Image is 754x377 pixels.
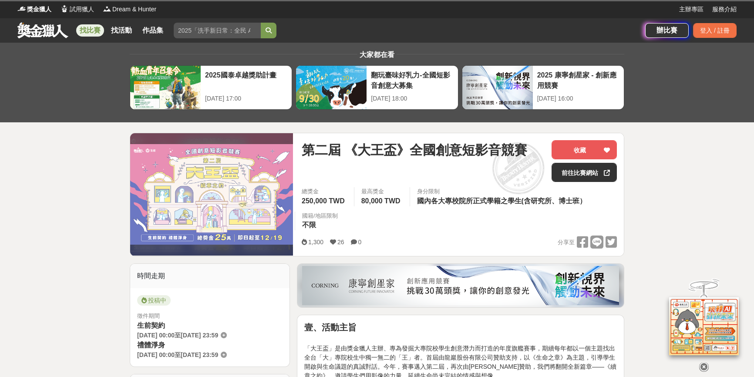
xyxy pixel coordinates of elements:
span: 獎金獵人 [27,5,51,14]
strong: 壹、活動主旨 [304,323,357,332]
a: Logo試用獵人 [60,5,94,14]
div: 2025 康寧創星家 - 創新應用競賽 [537,70,619,90]
a: 作品集 [139,24,167,37]
img: be6ed63e-7b41-4cb8-917a-a53bd949b1b4.png [302,266,619,305]
span: 生前契約 [137,322,165,329]
div: [DATE] 18:00 [371,94,453,103]
a: 2025 康寧創星家 - 創新應用競賽[DATE] 16:00 [462,65,624,110]
div: 身分限制 [417,187,589,196]
span: 投稿中 [137,295,171,306]
span: Dream & Hunter [112,5,156,14]
a: 翻玩臺味好乳力-全國短影音創意大募集[DATE] 18:00 [296,65,458,110]
span: 國內各大專校院所正式學籍之學生(含研究所、博士班） [417,197,586,205]
span: [DATE] 00:00 [137,351,175,358]
a: 前往比賽網站 [552,163,617,182]
a: 找比賽 [76,24,104,37]
div: [DATE] 16:00 [537,94,619,103]
span: [DATE] 00:00 [137,332,175,339]
div: 國籍/地區限制 [302,212,338,220]
img: Cover Image [130,144,293,245]
input: 2025「洗手新日常：全民 ALL IN」洗手歌全台徵選 [174,23,261,38]
a: 找活動 [108,24,135,37]
div: 登入 / 註冊 [693,23,737,38]
img: Logo [103,4,111,13]
span: [DATE] 23:59 [181,351,218,358]
span: 0 [358,239,362,246]
img: Logo [60,4,69,13]
span: 分享至 [558,236,575,249]
span: 1,300 [308,239,323,246]
span: [DATE] 23:59 [181,332,218,339]
span: 第二屆 《大王盃》全國創意短影音競賽 [302,140,527,160]
a: 主辦專區 [679,5,704,14]
span: 最高獎金 [361,187,403,196]
span: 至 [175,351,181,358]
div: 時間走期 [130,264,289,288]
span: 試用獵人 [70,5,94,14]
button: 收藏 [552,140,617,159]
span: 徵件期間 [137,313,160,319]
a: LogoDream & Hunter [103,5,156,14]
img: d2146d9a-e6f6-4337-9592-8cefde37ba6b.png [669,296,739,353]
a: 服務介紹 [712,5,737,14]
span: 禮體淨身 [137,341,165,349]
span: 不限 [302,221,316,229]
a: Logo獎金獵人 [17,5,51,14]
span: 至 [175,332,181,339]
div: 翻玩臺味好乳力-全國短影音創意大募集 [371,70,453,90]
a: 2025國泰卓越獎助計畫[DATE] 17:00 [130,65,292,110]
img: Logo [17,4,26,13]
a: 辦比賽 [645,23,689,38]
span: 26 [337,239,344,246]
span: 大家都在看 [357,51,397,58]
div: 2025國泰卓越獎助計畫 [205,70,287,90]
span: 250,000 TWD [302,197,345,205]
div: [DATE] 17:00 [205,94,287,103]
span: 80,000 TWD [361,197,401,205]
span: 總獎金 [302,187,347,196]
